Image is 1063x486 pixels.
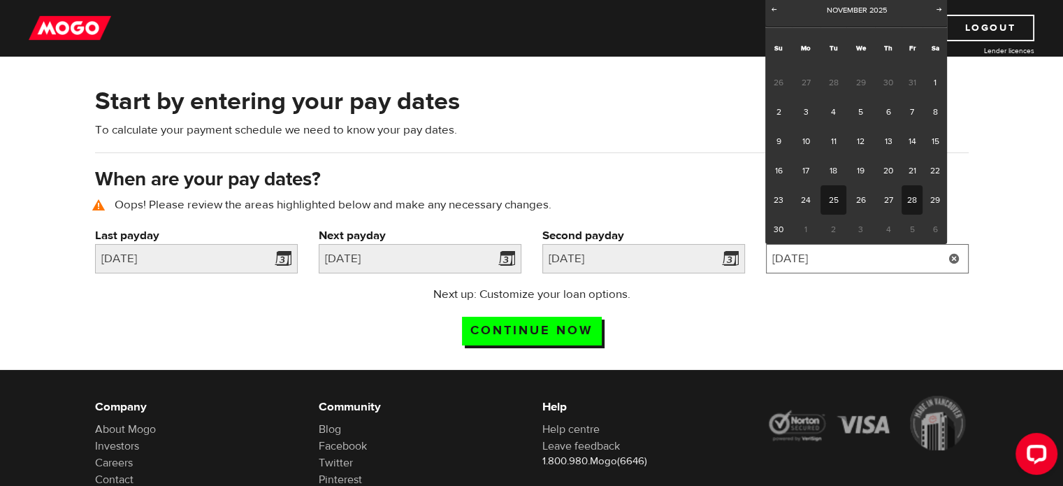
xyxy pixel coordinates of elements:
[826,5,867,15] span: November
[820,127,846,156] a: 11
[932,3,946,17] a: Next
[931,43,939,52] span: Saturday
[792,156,820,185] a: 17
[792,97,820,127] a: 3
[765,68,791,97] span: 26
[875,68,901,97] span: 30
[846,185,875,215] a: 26
[542,399,745,415] h6: Help
[319,439,367,453] a: Facebook
[902,68,923,97] span: 31
[923,215,947,244] span: 6
[95,456,133,470] a: Careers
[923,185,947,215] a: 29
[767,3,781,17] a: Prev
[95,122,969,138] p: To calculate your payment schedule we need to know your pay dates.
[95,196,969,213] p: Oops! Please review the areas highlighted below and make any necessary changes.
[792,215,820,244] span: 1
[923,68,947,97] a: 1
[95,169,969,191] h3: When are your pay dates?
[902,156,923,185] a: 21
[95,422,156,436] a: About Mogo
[875,185,901,215] a: 27
[846,97,875,127] a: 5
[902,97,923,127] a: 7
[765,156,791,185] a: 16
[765,185,791,215] a: 23
[319,227,521,244] label: Next payday
[774,43,783,52] span: Sunday
[29,15,111,41] img: mogo_logo-11ee424be714fa7cbb0f0f49df9e16ec.png
[393,286,670,303] p: Next up: Customize your loan options.
[820,215,846,244] span: 2
[768,3,779,15] span: Prev
[923,156,947,185] a: 22
[869,5,886,15] span: 2025
[820,68,846,97] span: 28
[542,227,745,244] label: Second payday
[95,227,298,244] label: Last payday
[801,43,811,52] span: Monday
[946,15,1034,41] a: Logout
[846,156,875,185] a: 19
[319,456,353,470] a: Twitter
[1004,427,1063,486] iframe: LiveChat chat widget
[846,215,875,244] span: 3
[846,68,875,97] span: 29
[930,45,1034,56] a: Lender licences
[319,422,341,436] a: Blog
[792,185,820,215] a: 24
[95,399,298,415] h6: Company
[765,97,791,127] a: 2
[923,97,947,127] a: 8
[765,127,791,156] a: 9
[909,43,915,52] span: Friday
[542,439,620,453] a: Leave feedback
[765,215,791,244] a: 30
[820,156,846,185] a: 18
[766,396,969,450] img: legal-icons-92a2ffecb4d32d839781d1b4e4802d7b.png
[875,215,901,244] span: 4
[856,43,866,52] span: Wednesday
[829,43,837,52] span: Tuesday
[542,455,745,469] p: 1.800.980.Mogo(6646)
[542,422,600,436] a: Help centre
[923,127,947,156] a: 15
[875,127,901,156] a: 13
[875,97,901,127] a: 6
[319,399,521,415] h6: Community
[846,127,875,156] a: 12
[462,317,602,345] input: Continue now
[820,185,846,215] a: 25
[792,68,820,97] span: 27
[902,127,923,156] a: 14
[792,127,820,156] a: 10
[95,87,969,116] h2: Start by entering your pay dates
[902,185,923,215] a: 28
[95,439,139,453] a: Investors
[875,156,901,185] a: 20
[902,215,923,244] span: 5
[884,43,892,52] span: Thursday
[820,97,846,127] a: 4
[934,3,945,15] span: Next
